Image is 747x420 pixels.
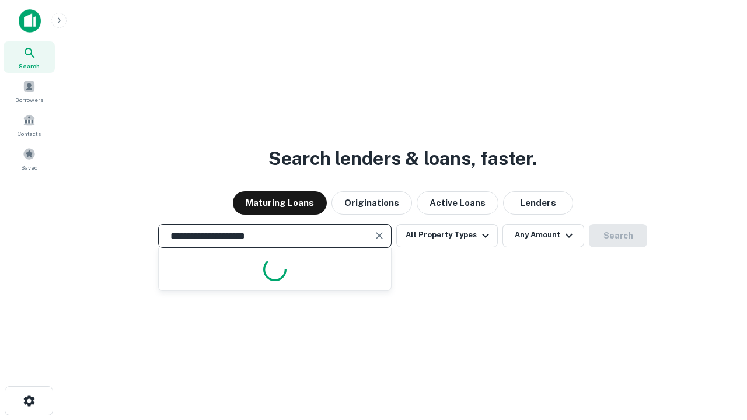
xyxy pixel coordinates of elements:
[19,61,40,71] span: Search
[503,191,573,215] button: Lenders
[371,228,388,244] button: Clear
[4,143,55,174] a: Saved
[19,9,41,33] img: capitalize-icon.png
[396,224,498,247] button: All Property Types
[4,41,55,73] a: Search
[18,129,41,138] span: Contacts
[417,191,498,215] button: Active Loans
[15,95,43,104] span: Borrowers
[502,224,584,247] button: Any Amount
[268,145,537,173] h3: Search lenders & loans, faster.
[233,191,327,215] button: Maturing Loans
[4,109,55,141] a: Contacts
[689,327,747,383] iframe: Chat Widget
[4,75,55,107] a: Borrowers
[21,163,38,172] span: Saved
[331,191,412,215] button: Originations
